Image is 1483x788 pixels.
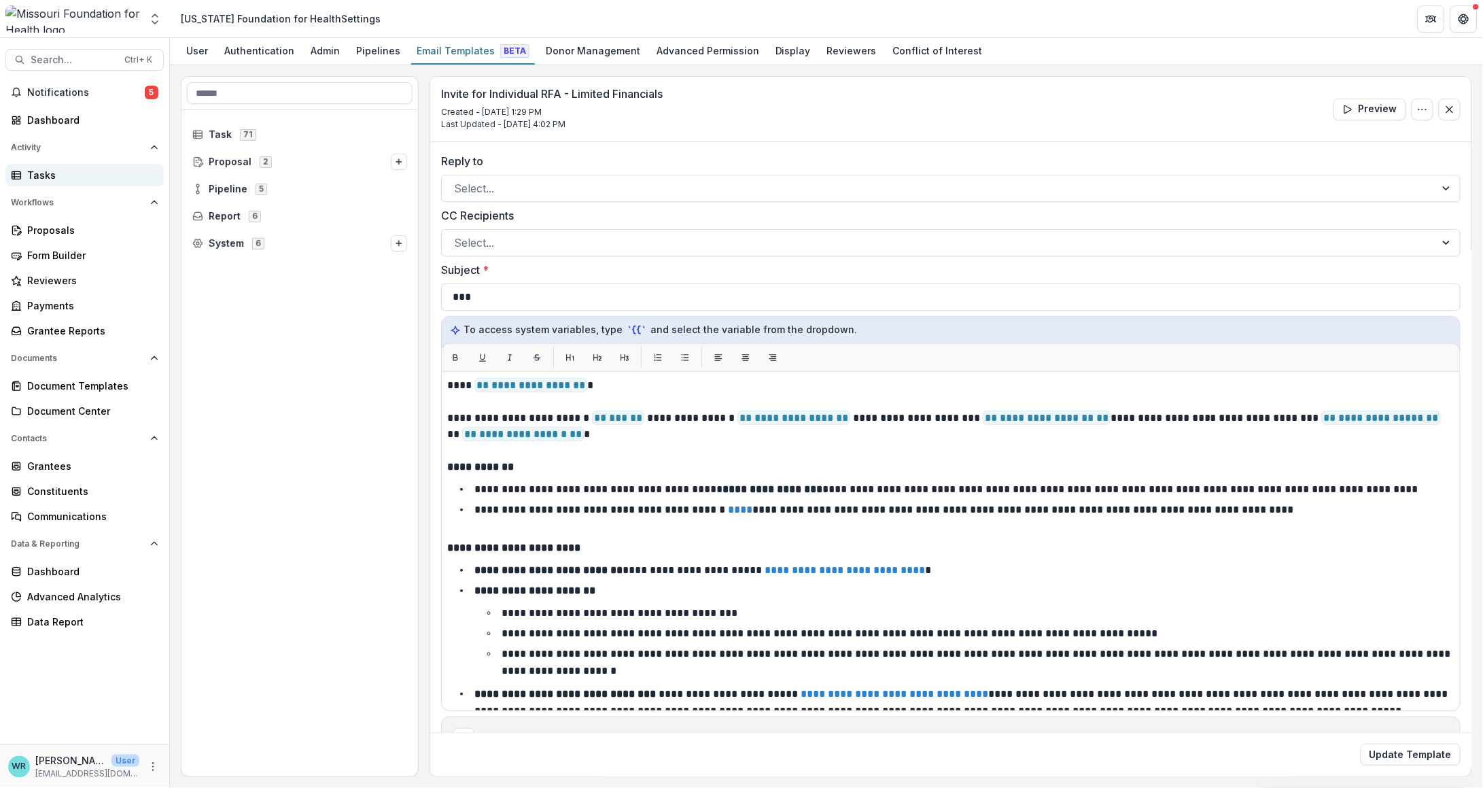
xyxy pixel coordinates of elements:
a: Tasks [5,164,164,186]
div: Task71 [187,124,413,145]
div: Document Center [27,404,153,418]
div: Donor Management [540,41,646,61]
a: Document Templates [5,375,164,397]
div: Document Templates [27,379,153,393]
a: Advanced Permission [651,38,765,65]
span: Proposal [209,156,251,168]
div: Dashboard [27,113,153,127]
button: Search... [5,49,164,71]
span: 5 [256,184,267,194]
div: Proposals [27,223,153,237]
a: User [181,38,213,65]
div: Form Builder [27,248,153,262]
p: [EMAIL_ADDRESS][DOMAIN_NAME] [35,768,139,780]
button: Options [1412,99,1433,120]
span: 6 [252,238,264,249]
span: Documents [11,354,145,363]
span: Data & Reporting [11,539,145,549]
button: Underline [472,347,493,369]
button: Open Data & Reporting [5,533,164,555]
div: Proposal2Options [187,151,413,173]
button: Close [1439,99,1461,120]
a: Form Builder [5,244,164,267]
code: `{{` [625,323,648,337]
button: Open Contacts [5,428,164,449]
div: System6Options [187,233,413,254]
span: 2 [260,156,272,167]
div: Communications [27,509,153,524]
div: Constituents [27,484,153,498]
span: Contacts [11,434,145,443]
div: Grantees [27,459,153,473]
a: Dashboard [5,109,164,131]
button: Align left [708,347,729,369]
span: Activity [11,143,145,152]
a: Admin [305,38,345,65]
label: Subject [441,262,1452,278]
a: Reviewers [822,38,882,65]
div: Email Templates [411,41,535,61]
span: Workflows [11,198,145,207]
button: Update Template [1361,744,1461,766]
div: Advanced Permission [651,41,765,61]
button: Strikethrough [526,347,548,369]
a: Dashboard [5,560,164,583]
button: Align right [762,347,784,369]
span: Report [209,211,241,222]
button: More [145,759,161,775]
span: Task [209,129,232,141]
button: Open Documents [5,347,164,369]
span: Search... [31,54,116,66]
button: Notifications5 [5,82,164,103]
a: Pipelines [351,38,406,65]
h3: Invite for Individual RFA - Limited Financials [441,88,663,101]
nav: breadcrumb [175,9,386,29]
span: System [209,238,244,250]
a: Display [770,38,816,65]
button: Options [391,235,407,252]
a: Advanced Analytics [5,585,164,608]
div: Pipeline5 [187,178,413,200]
button: Preview [1333,99,1406,120]
div: Payments [27,298,153,313]
a: Data Report [5,611,164,633]
span: Beta [500,44,529,58]
div: Pipelines [351,41,406,61]
p: None [480,731,605,747]
label: CC Recipients [441,207,1452,224]
img: Missouri Foundation for Health logo [5,5,140,33]
div: Admin [305,41,345,61]
button: Add attachment [453,728,474,750]
div: Wendy Rohrbach [12,762,27,771]
button: Open Workflows [5,192,164,213]
a: Donor Management [540,38,646,65]
button: Get Help [1450,5,1478,33]
div: Reviewers [27,273,153,288]
p: Created - [DATE] 1:29 PM [441,106,663,118]
a: Payments [5,294,164,317]
button: H1 [559,347,581,369]
div: Grantee Reports [27,324,153,338]
div: Conflict of Interest [888,41,988,61]
button: List [647,347,669,369]
button: Open entity switcher [145,5,164,33]
button: Open Activity [5,137,164,158]
label: Reply to [441,153,1452,169]
p: Last Updated - [DATE] 4:02 PM [441,118,663,131]
div: Authentication [219,41,300,61]
div: [US_STATE] Foundation for Health Settings [181,12,381,26]
div: Tasks [27,168,153,182]
button: Align center [735,347,756,369]
a: Grantees [5,455,164,477]
a: Conflict of Interest [888,38,988,65]
button: Partners [1418,5,1445,33]
div: Ctrl + K [122,52,155,67]
div: Reviewers [822,41,882,61]
button: List [674,347,696,369]
span: 5 [145,86,158,99]
button: Bold [444,347,466,369]
button: H3 [614,347,635,369]
a: Document Center [5,400,164,422]
button: Italic [499,347,521,369]
a: Grantee Reports [5,320,164,342]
